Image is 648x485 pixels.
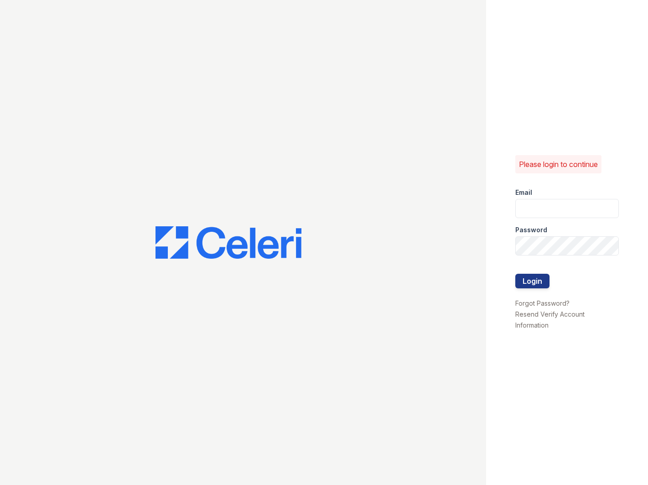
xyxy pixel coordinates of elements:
[519,159,598,170] p: Please login to continue
[515,225,547,235] label: Password
[156,226,301,259] img: CE_Logo_Blue-a8612792a0a2168367f1c8372b55b34899dd931a85d93a1a3d3e32e68fde9ad4.png
[515,274,550,288] button: Login
[515,188,532,197] label: Email
[515,299,570,307] a: Forgot Password?
[515,310,585,329] a: Resend Verify Account Information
